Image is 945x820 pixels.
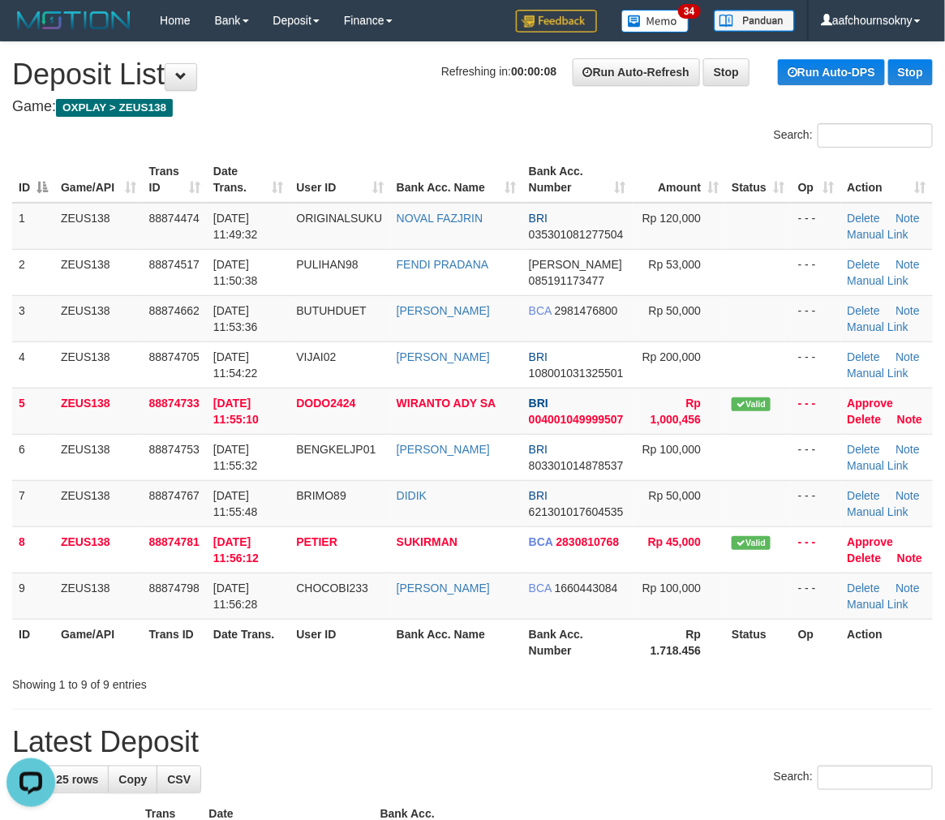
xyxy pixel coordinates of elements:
a: WIRANTO ADY SA [397,397,496,410]
td: - - - [792,388,841,434]
span: BRIMO89 [296,489,346,502]
th: Rp 1.718.456 [633,619,725,665]
td: - - - [792,341,841,388]
span: Rp 1,000,456 [651,397,701,426]
a: SUKIRMAN [397,535,457,548]
a: Delete [848,552,882,565]
span: 88874798 [149,582,200,595]
img: panduan.png [714,10,795,32]
a: Manual Link [848,274,909,287]
span: Rp 50,000 [649,304,702,317]
span: Copy [118,773,147,786]
label: Search: [774,766,933,790]
th: Action [841,619,933,665]
span: Valid transaction [732,536,771,550]
span: VIJAI02 [296,350,336,363]
span: Valid transaction [732,397,771,411]
span: CHOCOBI233 [296,582,368,595]
td: ZEUS138 [54,388,143,434]
td: 2 [12,249,54,295]
th: Trans ID [143,619,207,665]
a: Stop [888,59,933,85]
td: ZEUS138 [54,573,143,619]
a: DIDIK [397,489,427,502]
span: BCA [529,304,552,317]
span: DODO2424 [296,397,355,410]
td: 9 [12,573,54,619]
a: Note [896,258,920,271]
a: [PERSON_NAME] [397,350,490,363]
th: Op [792,619,841,665]
span: [DATE] 11:55:48 [213,489,258,518]
td: 3 [12,295,54,341]
span: Copy 108001031325501 to clipboard [529,367,624,380]
span: 88874662 [149,304,200,317]
a: Delete [848,258,880,271]
span: Copy 2981476800 to clipboard [555,304,618,317]
img: Button%20Memo.svg [621,10,689,32]
td: 1 [12,203,54,250]
input: Search: [818,123,933,148]
td: ZEUS138 [54,249,143,295]
span: Copy 803301014878537 to clipboard [529,459,624,472]
a: Delete [848,413,882,426]
span: CSV [167,773,191,786]
a: [PERSON_NAME] [397,304,490,317]
span: Rp 53,000 [649,258,702,271]
span: [DATE] 11:53:36 [213,304,258,333]
a: Delete [848,443,880,456]
a: Delete [848,489,880,502]
span: [DATE] 11:55:32 [213,443,258,472]
span: BRI [529,443,548,456]
a: Copy [108,766,157,793]
span: [DATE] 11:56:12 [213,535,259,565]
a: Manual Link [848,228,909,241]
th: Game/API [54,619,143,665]
a: Note [896,582,920,595]
td: 4 [12,341,54,388]
span: Rp 45,000 [648,535,701,548]
a: Delete [848,212,880,225]
span: Copy 004001049999507 to clipboard [529,413,624,426]
strong: 00:00:08 [511,65,556,78]
td: 8 [12,526,54,573]
th: Date Trans.: activate to sort column ascending [207,157,290,203]
a: Delete [848,350,880,363]
span: ORIGINALSUKU [296,212,382,225]
td: ZEUS138 [54,434,143,480]
a: Stop [703,58,750,86]
a: Delete [848,304,880,317]
span: BRI [529,397,548,410]
span: [DATE] 11:54:22 [213,350,258,380]
td: 6 [12,434,54,480]
a: Note [897,552,922,565]
span: Copy 085191173477 to clipboard [529,274,604,287]
td: - - - [792,249,841,295]
img: MOTION_logo.png [12,8,135,32]
span: Copy 1660443084 to clipboard [555,582,618,595]
a: Delete [848,582,880,595]
a: FENDI PRADANA [397,258,489,271]
th: Status: activate to sort column ascending [725,157,792,203]
span: PULIHAN98 [296,258,358,271]
th: Status [725,619,792,665]
span: BRI [529,350,548,363]
a: Manual Link [848,459,909,472]
td: 5 [12,388,54,434]
a: Manual Link [848,320,909,333]
span: 88874705 [149,350,200,363]
th: Action: activate to sort column ascending [841,157,933,203]
a: Manual Link [848,505,909,518]
td: - - - [792,295,841,341]
th: Date Trans. [207,619,290,665]
span: [DATE] 11:55:10 [213,397,259,426]
th: Trans ID: activate to sort column ascending [143,157,207,203]
th: Bank Acc. Name: activate to sort column ascending [390,157,522,203]
img: Feedback.jpg [516,10,597,32]
span: BENGKELJP01 [296,443,376,456]
th: Op: activate to sort column ascending [792,157,841,203]
span: BCA [529,535,553,548]
span: BRI [529,212,548,225]
span: BCA [529,582,552,595]
a: Note [896,304,920,317]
